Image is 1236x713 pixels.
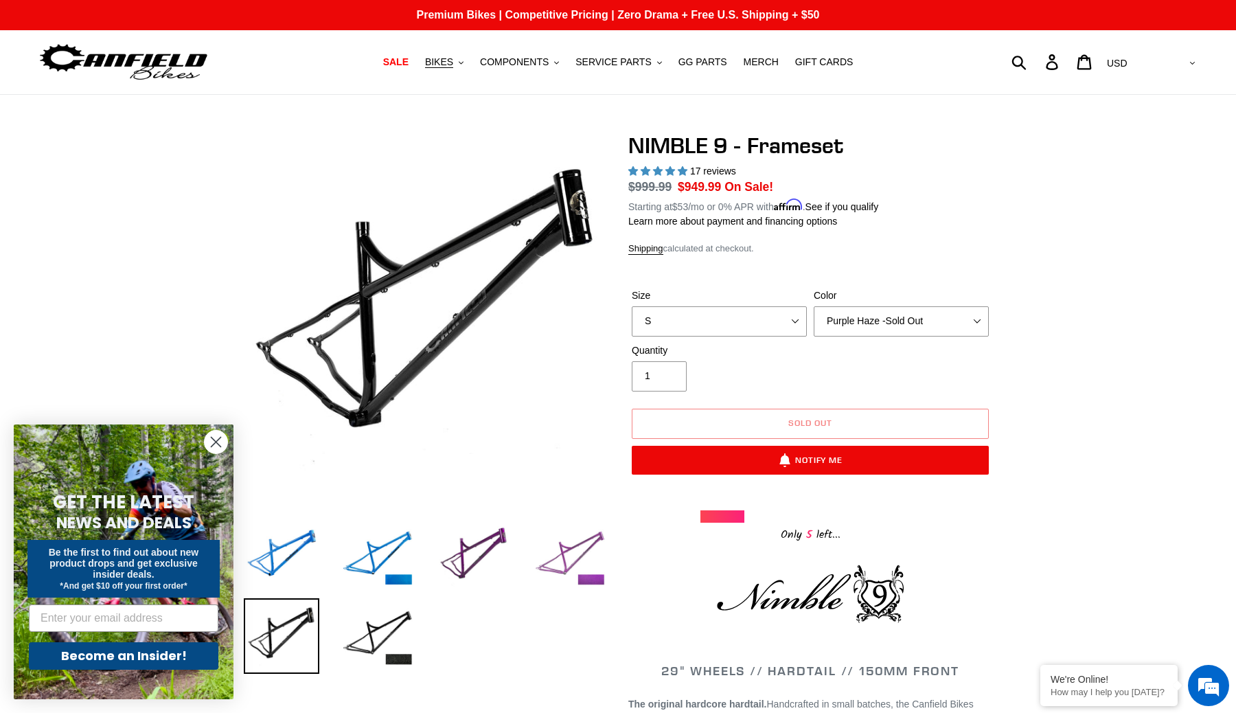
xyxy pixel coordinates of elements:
[678,56,727,68] span: GG PARTS
[628,216,837,227] a: Learn more about payment and financing options
[204,430,228,454] button: Close dialog
[340,519,415,594] img: Load image into Gallery viewer, NIMBLE 9 - Frameset
[628,133,992,159] h1: NIMBLE 9 - Frameset
[661,663,959,679] span: 29" WHEELS // HARDTAIL // 150MM FRONT
[788,418,832,428] span: Sold out
[628,243,663,255] a: Shipping
[383,56,409,68] span: SALE
[774,199,803,211] span: Affirm
[436,519,512,594] img: Load image into Gallery viewer, NIMBLE 9 - Frameset
[737,53,786,71] a: MERCH
[632,409,989,439] button: Sold out
[690,166,736,177] span: 17 reviews
[795,56,854,68] span: GIFT CARDS
[632,343,807,358] label: Quantity
[569,53,668,71] button: SERVICE PARTS
[480,56,549,68] span: COMPONENTS
[678,180,721,194] span: $949.99
[575,56,651,68] span: SERVICE PARTS
[672,53,734,71] a: GG PARTS
[244,519,319,594] img: Load image into Gallery viewer, NIMBLE 9 - Frameset
[744,56,779,68] span: MERCH
[244,598,319,674] img: Load image into Gallery viewer, NIMBLE 9 - Frameset
[340,598,415,674] img: Load image into Gallery viewer, NIMBLE 9 - Frameset
[814,288,989,303] label: Color
[1051,687,1167,697] p: How may I help you today?
[53,490,194,514] span: GET THE LATEST
[1019,47,1054,77] input: Search
[425,56,453,68] span: BIKES
[376,53,415,71] a: SALE
[532,519,608,594] img: Load image into Gallery viewer, NIMBLE 9 - Frameset
[418,53,470,71] button: BIKES
[672,201,688,212] span: $53
[29,604,218,632] input: Enter your email address
[700,523,920,544] div: Only left...
[60,581,187,591] span: *And get $10 off your first order*
[628,166,690,177] span: 4.88 stars
[29,642,218,670] button: Become an Insider!
[628,699,766,710] strong: The original hardcore hardtail.
[802,526,816,543] span: 5
[628,242,992,256] div: calculated at checkout.
[788,53,860,71] a: GIFT CARDS
[805,201,879,212] a: See if you qualify - Learn more about Affirm Financing (opens in modal)
[56,512,192,534] span: NEWS AND DEALS
[724,178,773,196] span: On Sale!
[38,41,209,84] img: Canfield Bikes
[1051,674,1167,685] div: We're Online!
[628,196,878,214] p: Starting at /mo or 0% APR with .
[49,547,199,580] span: Be the first to find out about new product drops and get exclusive insider deals.
[473,53,566,71] button: COMPONENTS
[632,446,989,475] button: Notify Me
[632,288,807,303] label: Size
[628,180,672,194] s: $999.99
